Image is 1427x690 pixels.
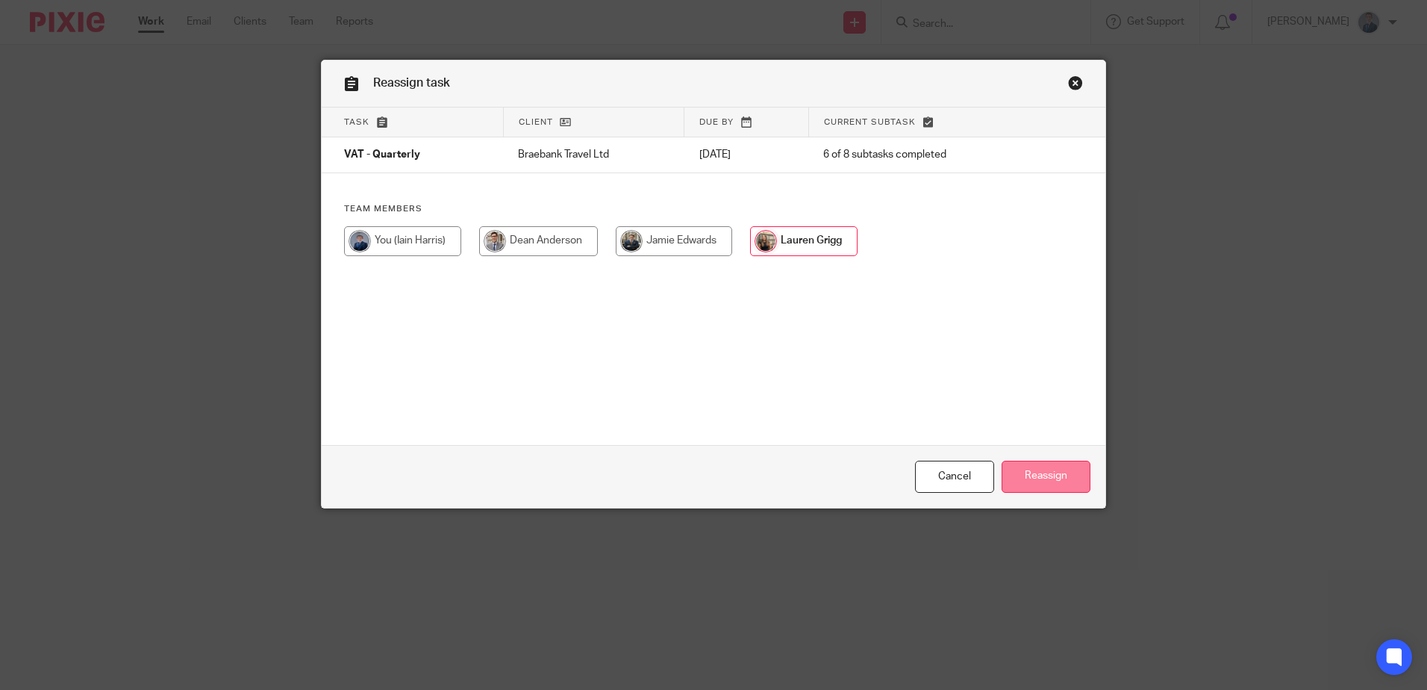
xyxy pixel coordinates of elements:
p: Braebank Travel Ltd [518,147,669,162]
span: Task [344,118,369,126]
span: Current subtask [824,118,916,126]
td: 6 of 8 subtasks completed [808,137,1037,173]
span: Due by [699,118,734,126]
p: [DATE] [699,147,793,162]
input: Reassign [1002,461,1090,493]
a: Close this dialog window [1068,75,1083,96]
a: Close this dialog window [915,461,994,493]
span: Client [519,118,553,126]
h4: Team members [344,203,1083,215]
span: Reassign task [373,77,450,89]
span: VAT - Quarterly [344,150,420,161]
